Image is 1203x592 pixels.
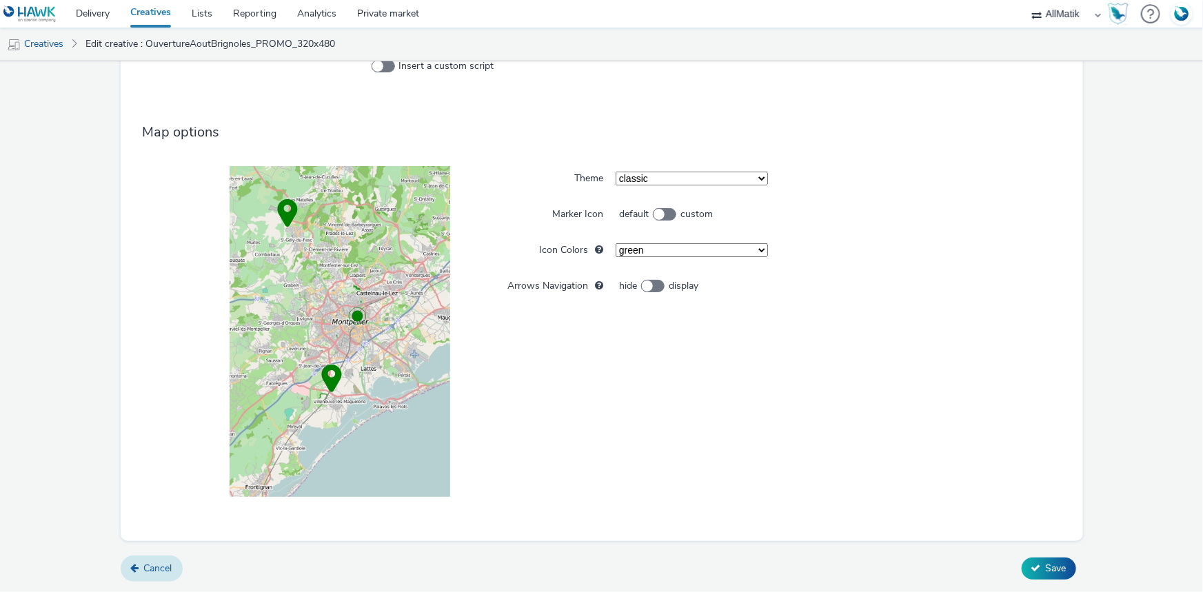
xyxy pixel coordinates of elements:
[1108,3,1134,25] a: Hawk Academy
[620,207,649,221] span: default
[569,166,609,185] label: Theme
[680,207,713,221] span: custom
[121,555,183,582] a: Cancel
[79,28,342,61] a: Edit creative : OuvertureAoutBrignoles_PROMO_320x480
[669,279,698,293] span: display
[143,123,1072,141] h3: Map options
[1046,562,1066,575] span: Save
[588,279,603,293] div: Map indicators for off map rentals
[620,279,638,293] span: hide
[534,238,609,257] label: Icon Colors
[3,6,57,23] img: undefined Logo
[399,59,494,73] span: Insert a custom script
[1022,558,1076,580] button: Save
[144,562,172,575] span: Cancel
[588,243,603,257] div: Colors of the position icon and default markers
[7,38,21,52] img: mobile
[1171,3,1192,24] img: Account FR
[547,202,609,221] label: Marker Icon
[502,274,609,293] label: Arrows Navigation
[1108,3,1129,25] img: Hawk Academy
